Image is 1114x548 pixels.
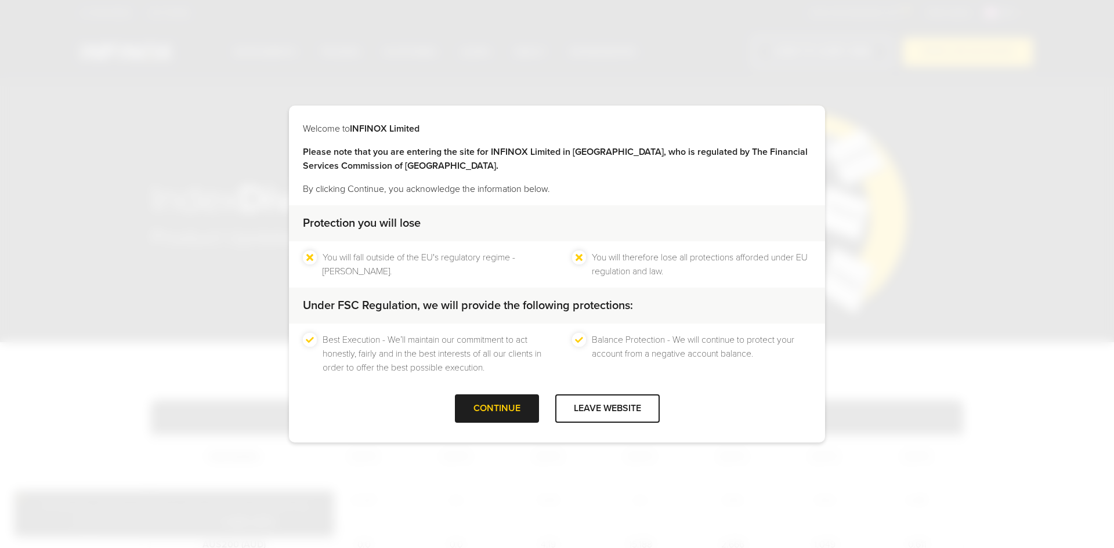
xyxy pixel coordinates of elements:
[323,333,542,375] li: Best Execution - We’ll maintain our commitment to act honestly, fairly and in the best interests ...
[455,394,539,423] div: CONTINUE
[323,251,542,278] li: You will fall outside of the EU's regulatory regime - [PERSON_NAME].
[303,182,811,196] p: By clicking Continue, you acknowledge the information below.
[592,333,811,375] li: Balance Protection - We will continue to protect your account from a negative account balance.
[592,251,811,278] li: You will therefore lose all protections afforded under EU regulation and law.
[303,122,811,136] p: Welcome to
[303,146,808,172] strong: Please note that you are entering the site for INFINOX Limited in [GEOGRAPHIC_DATA], who is regul...
[303,216,421,230] strong: Protection you will lose
[303,299,633,313] strong: Under FSC Regulation, we will provide the following protections:
[555,394,660,423] div: LEAVE WEBSITE
[350,123,419,135] strong: INFINOX Limited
